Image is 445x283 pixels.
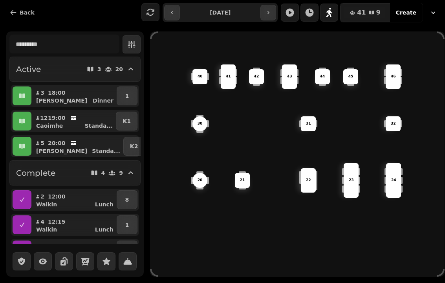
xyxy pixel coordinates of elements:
button: 419 [340,3,390,22]
p: 8 [125,196,129,204]
button: Back [3,5,41,20]
p: 20 [115,66,123,72]
p: K1 [123,117,131,125]
button: 412:15WalkinLunch [33,215,115,234]
p: 20:00 [48,139,66,147]
span: 9 [376,9,381,16]
p: [PERSON_NAME] [36,147,87,155]
p: K2 [130,142,138,150]
p: 4 [40,218,45,226]
button: 1219:00CaoimheStanda... [33,112,114,130]
p: 45 [348,74,353,79]
h2: Complete [16,167,55,178]
p: 30 [198,121,203,127]
p: 3 [97,66,101,72]
p: 1 [125,221,129,229]
p: 12:15 [48,243,66,251]
p: 12:15 [48,218,66,226]
p: Standa ... [85,122,113,130]
p: 5 [40,139,45,147]
p: Standa ... [92,147,120,155]
p: 44 [320,74,325,79]
button: 212:00WalkinLunch [33,190,115,209]
span: Create [396,10,416,15]
p: 3 [40,89,45,97]
button: 8 [117,190,137,209]
p: 1 [40,243,45,251]
button: 318:00[PERSON_NAME]Dinner [33,86,115,105]
h2: Active [16,64,41,75]
p: 31 [306,121,311,127]
p: 19:00 [48,114,66,122]
span: Back [20,10,35,15]
button: 1 [117,86,137,105]
p: Lunch [95,226,114,233]
button: Active320 [9,57,141,82]
button: 112:15 [33,241,115,259]
p: 12:00 [48,193,66,200]
button: 520:00[PERSON_NAME]Standa... [33,137,122,156]
p: Walkin [36,200,57,208]
p: 42 [254,74,259,79]
button: Create [390,3,423,22]
p: [PERSON_NAME] [36,97,87,105]
p: 20 [198,178,203,183]
p: 4 [101,170,105,176]
p: Caoimhe [36,122,63,130]
p: 46 [391,74,396,79]
p: 1 [125,92,129,100]
p: 32 [391,121,396,127]
p: 18:00 [48,89,66,97]
p: 22 [306,178,311,183]
p: Lunch [95,200,114,208]
p: 21 [240,178,245,183]
p: 43 [287,74,292,79]
button: K1 [116,112,137,130]
p: 12 [40,114,45,122]
p: 23 [349,178,354,183]
p: 41 [226,74,231,79]
p: 40 [198,74,203,79]
button: K2 [123,137,145,156]
span: 41 [357,9,366,16]
p: 24 [391,178,396,183]
p: 9 [119,170,123,176]
p: Dinner [93,97,114,105]
button: Complete49 [9,160,141,186]
p: 2 [40,193,45,200]
button: 1 [117,215,137,234]
p: Walkin [36,226,57,233]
